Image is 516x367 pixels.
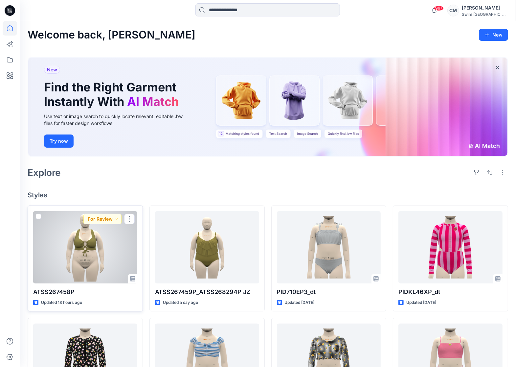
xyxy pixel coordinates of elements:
p: Updated a day ago [163,299,198,306]
button: Try now [44,135,74,148]
button: New [479,29,508,41]
span: New [47,66,57,74]
h1: Find the Right Garment Instantly With [44,80,182,109]
div: Use text or image search to quickly locate relevant, editable .bw files for faster design workflows. [44,113,192,127]
h4: Styles [28,191,508,199]
p: Updated 18 hours ago [41,299,82,306]
h2: Welcome back, [PERSON_NAME] [28,29,195,41]
p: ATSS267459P_ATSS268294P JZ [155,287,259,297]
a: ATSS267459P_ATSS268294P JZ [155,211,259,283]
a: PIDKL46XP_dt [398,211,503,283]
div: [PERSON_NAME] [462,4,508,12]
p: Updated [DATE] [406,299,436,306]
p: Updated [DATE] [285,299,315,306]
p: PID710EP3_dt [277,287,381,297]
h2: Explore [28,167,61,178]
p: ATSS267458P [33,287,137,297]
span: 99+ [434,6,444,11]
a: PID710EP3_dt [277,211,381,283]
div: CM [447,5,459,16]
span: AI Match [127,94,179,109]
a: ATSS267458P [33,211,137,283]
div: Swim [GEOGRAPHIC_DATA] [462,12,508,17]
p: PIDKL46XP_dt [398,287,503,297]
